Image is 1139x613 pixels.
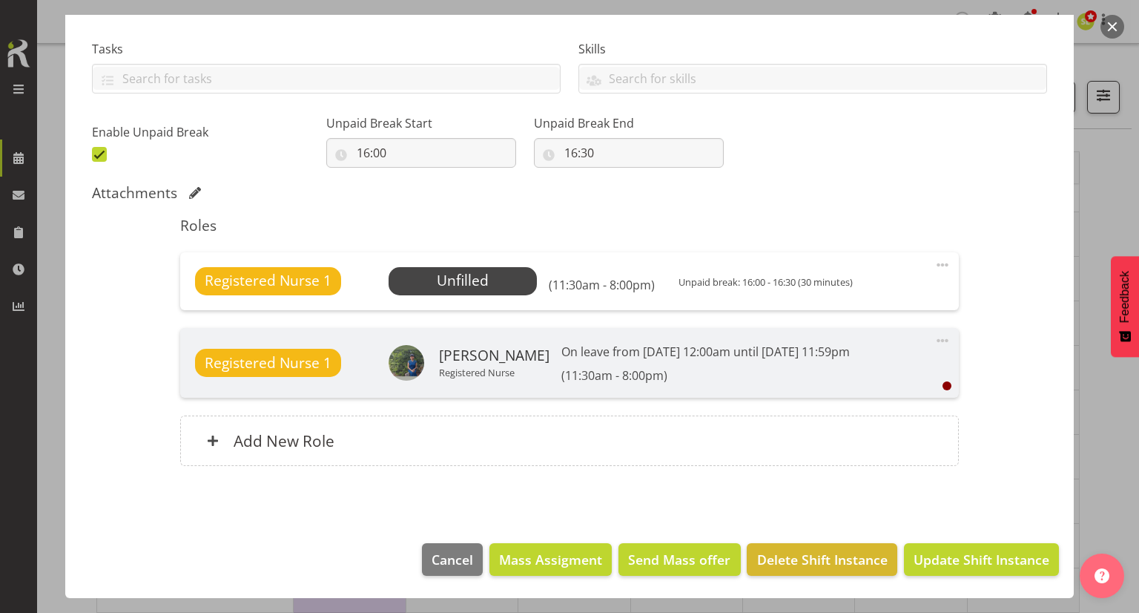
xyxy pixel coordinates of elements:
label: Skills [578,40,1047,58]
span: Send Mass offer [628,550,730,569]
span: Mass Assigment [499,550,602,569]
h6: Add New Role [234,431,334,450]
h5: Roles [180,217,958,235]
button: Send Mass offer [618,543,740,576]
span: Cancel [432,550,473,569]
button: Feedback - Show survey [1111,256,1139,357]
input: Click to select... [326,138,516,168]
div: User is clocked out [942,381,951,390]
button: Delete Shift Instance [747,543,897,576]
input: Search for tasks [93,67,560,90]
h6: (11:30am - 8:00pm) [561,368,850,383]
h6: (11:30am - 8:00pm) [549,278,655,292]
button: Mass Assigment [489,543,612,576]
img: gloria-varghese83ea2632f453239292d4b008d7aa8107.png [389,345,424,381]
span: Registered Nurse 1 [205,270,331,292]
span: Unpaid break: 16:00 - 16:30 (30 minutes) [679,275,853,289]
button: Cancel [422,543,483,576]
img: help-xxl-2.png [1095,568,1109,583]
span: Registered Nurse 1 [205,353,331,374]
h6: [PERSON_NAME] [439,347,549,364]
label: Enable Unpaid Break [92,123,317,141]
label: Unpaid Break Start [326,114,516,132]
label: Unpaid Break End [534,114,724,132]
p: Registered Nurse [439,367,549,378]
span: Feedback [1118,271,1132,323]
span: Unfilled [437,270,489,290]
p: On leave from [DATE] 12:00am until [DATE] 11:59pm [561,343,850,361]
span: Delete Shift Instance [757,550,888,569]
label: Tasks [92,40,561,58]
input: Click to select... [534,138,724,168]
span: Update Shift Instance [914,550,1049,569]
h5: Attachments [92,184,177,202]
input: Search for skills [579,67,1046,90]
button: Update Shift Instance [904,543,1059,576]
